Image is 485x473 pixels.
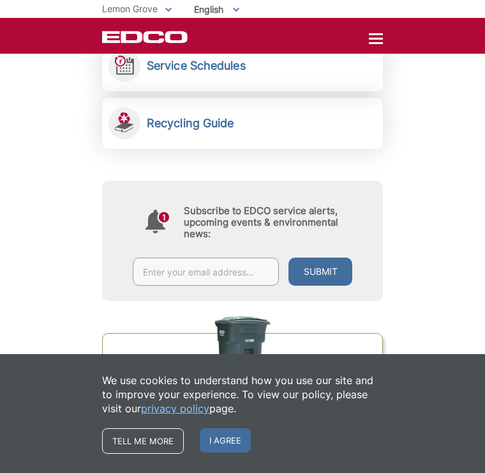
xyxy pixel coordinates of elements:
[102,40,383,91] a: Service Schedules
[102,3,158,14] span: Lemon Grove
[102,373,383,415] p: We use cookies to understand how you use our site and to improve your experience. To view our pol...
[184,205,352,240] h4: Subscribe to EDCO service alerts, upcoming events & environmental news:
[133,258,279,286] input: Enter your email address...
[147,116,234,130] h2: Recycling Guide
[102,428,184,454] a: Tell me more
[141,401,209,415] a: privacy policy
[200,428,251,453] span: I agree
[147,59,246,73] h2: Service Schedules
[102,98,383,149] a: Recycling Guide
[102,31,188,43] a: EDCD logo. Return to the homepage.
